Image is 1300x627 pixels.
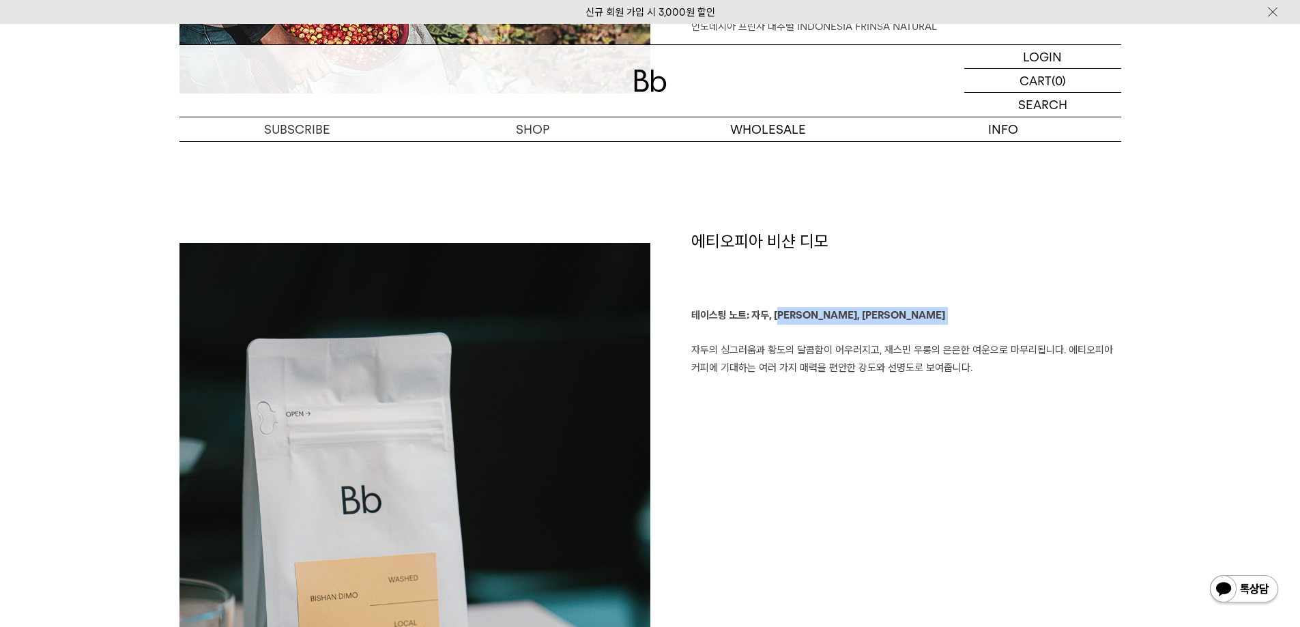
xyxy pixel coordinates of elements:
a: LOGIN [964,45,1121,69]
p: 자두의 싱그러움과 황도의 달콤함이 어우러지고, 재스민 우롱의 은은한 여운으로 마무리됩니다. 에티오피아 커피에 기대하는 여러 가지 매력을 편안한 강도와 선명도로 보여줍니다. [691,307,1121,377]
p: (0) [1052,69,1066,92]
b: 테이스팅 노트: 자두, [PERSON_NAME], [PERSON_NAME] [691,309,945,321]
a: SUBSCRIBE [179,117,415,141]
p: INFO [886,117,1121,141]
p: WHOLESALE [650,117,886,141]
p: CART [1020,69,1052,92]
a: 신규 회원 가입 시 3,000원 할인 [586,6,715,18]
p: LOGIN [1023,45,1062,68]
img: 로고 [634,70,667,92]
a: CART (0) [964,69,1121,93]
p: SEARCH [1018,93,1067,117]
h1: 에티오피아 비샨 디모 [691,230,1121,308]
img: 카카오톡 채널 1:1 채팅 버튼 [1209,574,1280,607]
a: SHOP [415,117,650,141]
